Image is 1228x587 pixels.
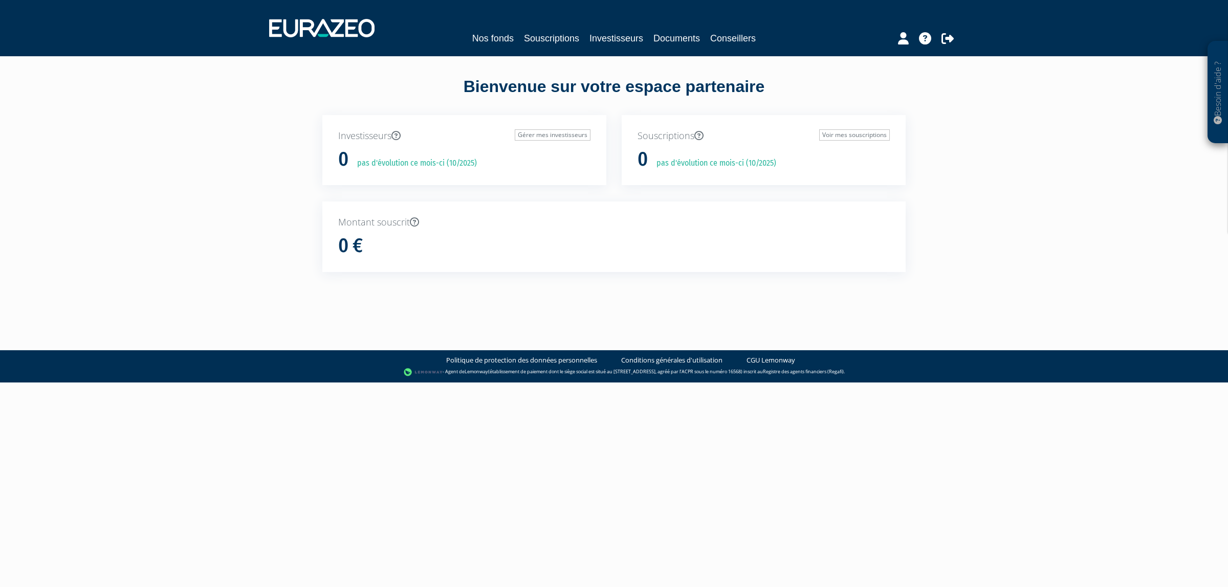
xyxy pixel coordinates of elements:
[465,368,488,375] a: Lemonway
[747,355,795,365] a: CGU Lemonway
[338,149,348,170] h1: 0
[446,355,597,365] a: Politique de protection des données personnelles
[515,129,590,141] a: Gérer mes investisseurs
[763,368,844,375] a: Registre des agents financiers (Regafi)
[338,235,363,257] h1: 0 €
[315,75,913,115] div: Bienvenue sur votre espace partenaire
[350,157,477,169] p: pas d'évolution ce mois-ci (10/2025)
[524,31,579,46] a: Souscriptions
[338,129,590,143] p: Investisseurs
[269,19,375,37] img: 1732889491-logotype_eurazeo_blanc_rvb.png
[10,367,1218,377] div: - Agent de (établissement de paiement dont le siège social est situé au [STREET_ADDRESS], agréé p...
[404,367,443,377] img: logo-lemonway.png
[710,31,756,46] a: Conseillers
[649,157,776,169] p: pas d'évolution ce mois-ci (10/2025)
[1212,47,1224,139] p: Besoin d'aide ?
[472,31,514,46] a: Nos fonds
[819,129,890,141] a: Voir mes souscriptions
[621,355,722,365] a: Conditions générales d'utilisation
[653,31,700,46] a: Documents
[638,129,890,143] p: Souscriptions
[638,149,648,170] h1: 0
[338,216,890,229] p: Montant souscrit
[589,31,643,46] a: Investisseurs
